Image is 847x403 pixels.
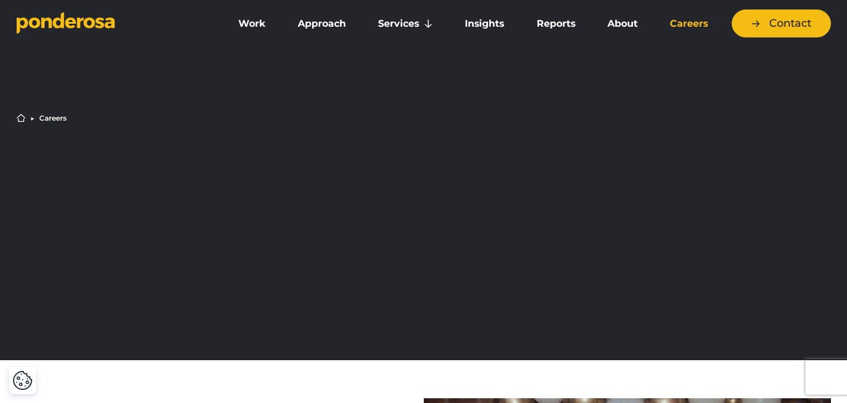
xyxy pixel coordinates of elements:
[451,11,518,36] a: Insights
[17,114,26,122] a: Home
[12,370,33,391] button: Cookie Settings
[594,11,651,36] a: About
[656,11,722,36] a: Careers
[225,11,279,36] a: Work
[364,11,446,36] a: Services
[523,11,589,36] a: Reports
[12,370,33,391] img: Revisit consent button
[17,12,207,36] a: Go to homepage
[732,10,831,37] a: Contact
[284,11,360,36] a: Approach
[30,115,34,122] li: ▶︎
[39,115,67,122] li: Careers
